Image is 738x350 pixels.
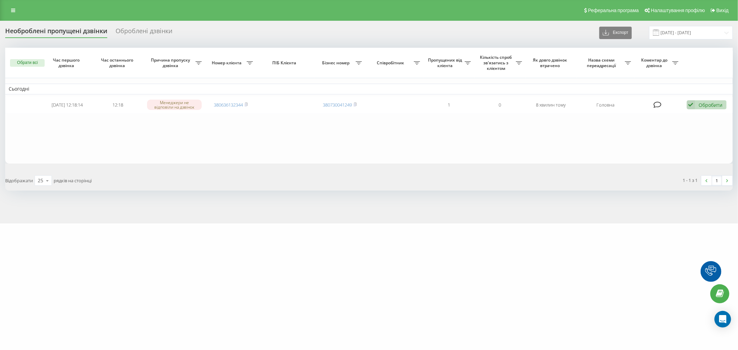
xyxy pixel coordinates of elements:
a: 380730041249 [323,102,352,108]
button: Експорт [599,27,632,39]
a: 380636132344 [214,102,243,108]
button: Обрати всі [10,59,45,67]
span: Вихід [717,8,729,13]
td: 8 хвилин тому [526,96,576,114]
span: Відображати [5,177,33,184]
td: [DATE] 12:18:14 [42,96,92,114]
span: Пропущених від клієнта [427,57,465,68]
div: 1 - 1 з 1 [683,177,698,184]
span: ПІБ Клієнта [262,60,308,66]
td: Головна [576,96,635,114]
span: Налаштування профілю [651,8,705,13]
span: Номер клієнта [209,60,246,66]
a: 1 [712,176,722,185]
span: рядків на сторінці [54,177,92,184]
div: Необроблені пропущені дзвінки [5,27,107,38]
span: Причина пропуску дзвінка [147,57,196,68]
td: 0 [474,96,525,114]
div: 25 [38,177,43,184]
span: Як довго дзвінок втрачено [531,57,571,68]
td: 1 [423,96,474,114]
span: Кількість спроб зв'язатись з клієнтом [478,55,516,71]
span: Бізнес номер [318,60,356,66]
div: Менеджери не відповіли на дзвінок [147,100,202,110]
span: Реферальна програма [588,8,639,13]
div: Оброблені дзвінки [116,27,172,38]
span: Співробітник [369,60,414,66]
td: Сьогодні [5,84,733,94]
span: Назва схеми переадресації [580,57,625,68]
div: Open Intercom Messenger [714,311,731,328]
span: Коментар до дзвінка [638,57,672,68]
div: Обробити [699,102,723,108]
td: 12:18 [92,96,143,114]
span: Час останнього дзвінка [98,57,138,68]
span: Час першого дзвінка [47,57,87,68]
